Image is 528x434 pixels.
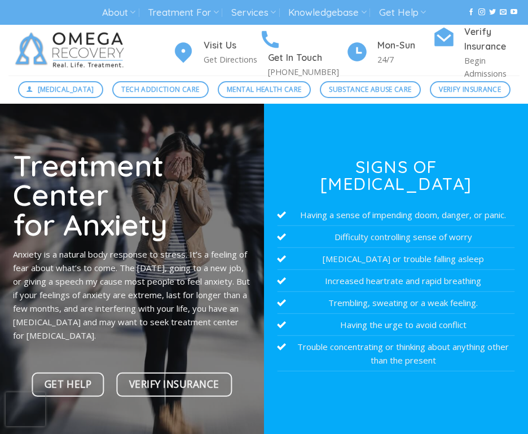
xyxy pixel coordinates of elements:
a: Services [231,2,276,23]
h4: Mon-Sun [377,38,433,53]
p: Begin Admissions [464,54,520,80]
h1: Treatment Center for Anxiety [13,150,250,239]
a: Visit Us Get Directions [172,38,259,66]
li: Increased heartrate and rapid breathing [277,270,514,292]
a: About [102,2,135,23]
img: Omega Recovery [8,25,135,76]
span: Verify Insurance [129,376,219,392]
p: [PHONE_NUMBER] [268,65,346,78]
span: Tech Addiction Care [121,84,199,95]
a: Get In Touch [PHONE_NUMBER] [259,26,346,78]
a: [MEDICAL_DATA] [18,81,104,98]
a: Verify Insurance [116,372,232,396]
span: [MEDICAL_DATA] [38,84,94,95]
a: Treatment For [148,2,218,23]
a: Knowledgebase [288,2,366,23]
p: Anxiety is a natural body response to stress. It’s a feeling of fear about what’s to come. The [D... [13,247,250,342]
p: 24/7 [377,53,433,66]
h4: Visit Us [204,38,259,53]
li: [MEDICAL_DATA] or trouble falling asleep [277,248,514,270]
a: Get Help [379,2,426,23]
li: Trembling, sweating or a weak feeling. [277,292,514,314]
span: Get Help [45,376,91,392]
a: Follow on YouTube [511,8,517,16]
a: Verify Insurance [430,81,511,98]
a: Substance Abuse Care [320,81,421,98]
h4: Get In Touch [268,51,346,65]
a: Mental Health Care [218,81,311,98]
li: Having the urge to avoid conflict [277,314,514,336]
li: Having a sense of impending doom, danger, or panic. [277,204,514,226]
h4: Verify Insurance [464,25,520,54]
a: Send us an email [500,8,507,16]
a: Follow on Instagram [478,8,485,16]
a: Follow on Facebook [468,8,474,16]
h3: Signs of [MEDICAL_DATA] [277,158,514,192]
a: Follow on Twitter [489,8,496,16]
span: Verify Insurance [439,84,501,95]
a: Get Help [32,372,104,396]
a: Tech Addiction Care [112,81,209,98]
li: Trouble concentrating or thinking about anything other than the present [277,336,514,371]
span: Substance Abuse Care [329,84,411,95]
li: Difficulty controlling sense of worry [277,226,514,248]
p: Get Directions [204,53,259,66]
span: Mental Health Care [227,84,301,95]
a: Verify Insurance Begin Admissions [433,25,520,80]
iframe: reCAPTCHA [6,392,45,426]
